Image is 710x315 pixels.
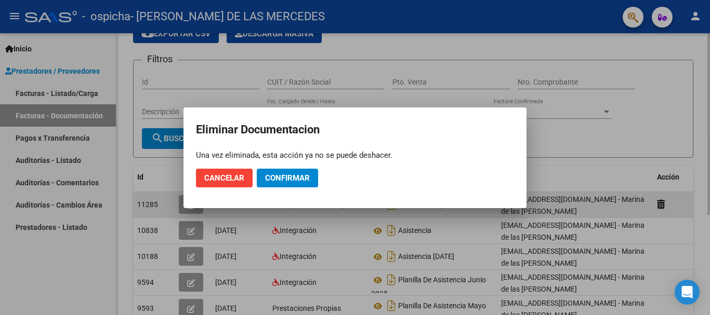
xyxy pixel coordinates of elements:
[196,120,514,140] h2: Eliminar Documentacion
[196,150,514,160] div: Una vez eliminada, esta acción ya no se puede deshacer.
[257,169,318,187] button: Confirmar
[204,173,244,183] span: Cancelar
[196,169,253,187] button: Cancelar
[265,173,310,183] span: Confirmar
[675,280,700,305] div: Open Intercom Messenger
